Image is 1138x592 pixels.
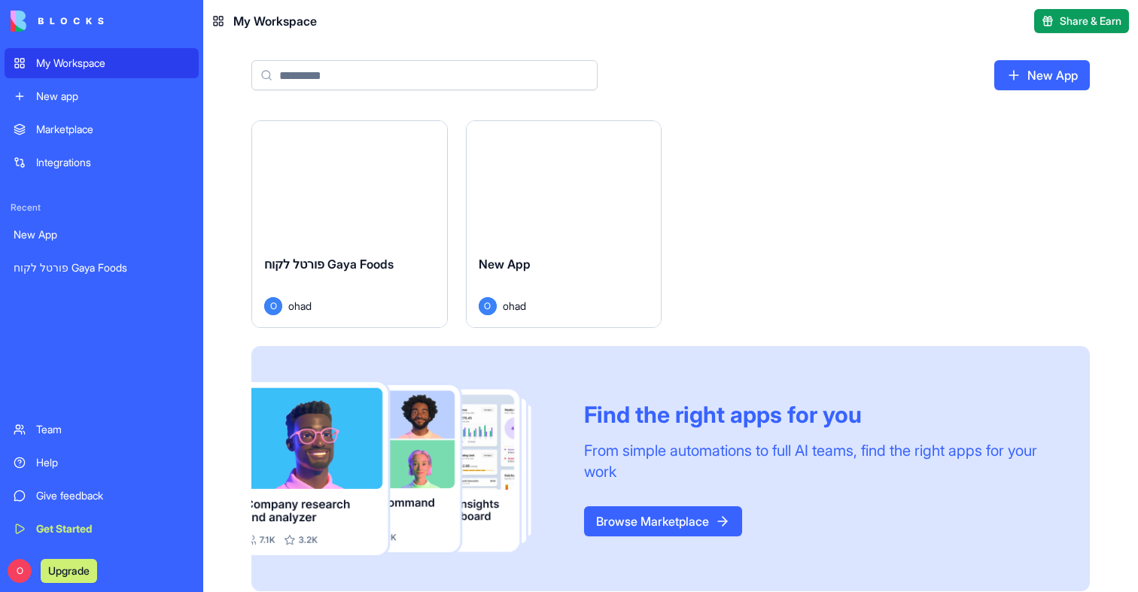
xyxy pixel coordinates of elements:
[264,257,394,272] span: פורטל לקוח Gaya Foods
[36,155,190,170] div: Integrations
[36,422,190,437] div: Team
[584,401,1054,428] div: Find the right apps for you
[41,563,97,578] a: Upgrade
[1060,14,1121,29] span: Share & Earn
[5,514,199,544] a: Get Started
[584,440,1054,482] div: From simple automations to full AI teams, find the right apps for your work
[14,227,190,242] div: New App
[5,81,199,111] a: New app
[288,298,312,314] span: ohad
[5,114,199,144] a: Marketplace
[36,56,190,71] div: My Workspace
[36,89,190,104] div: New app
[584,506,742,536] a: Browse Marketplace
[5,414,199,445] a: Team
[41,559,97,583] button: Upgrade
[5,448,199,478] a: Help
[5,48,199,78] a: My Workspace
[14,260,190,275] div: פורטל לקוח Gaya Foods
[251,120,448,328] a: פורטל לקוח Gaya FoodsOohad
[479,257,531,272] span: New App
[36,455,190,470] div: Help
[1034,9,1129,33] button: Share & Earn
[36,521,190,536] div: Get Started
[36,122,190,137] div: Marketplace
[36,488,190,503] div: Give feedback
[479,297,497,315] span: O
[5,481,199,511] a: Give feedback
[466,120,662,328] a: New AppOohad
[5,147,199,178] a: Integrations
[5,220,199,250] a: New App
[5,202,199,214] span: Recent
[233,12,317,30] span: My Workspace
[8,559,32,583] span: O
[11,11,104,32] img: logo
[5,253,199,283] a: פורטל לקוח Gaya Foods
[251,382,560,555] img: Frame_181_egmpey.png
[264,297,282,315] span: O
[503,298,526,314] span: ohad
[994,60,1090,90] a: New App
